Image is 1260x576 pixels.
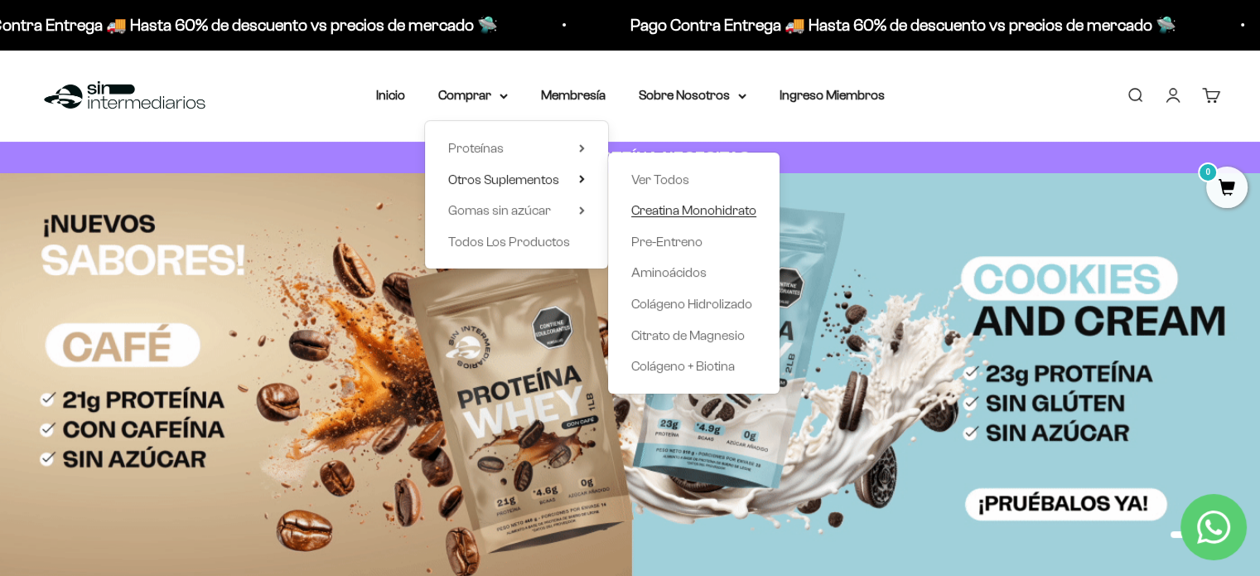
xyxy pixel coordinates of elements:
a: Colágeno + Biotina [631,356,756,377]
a: Colágeno Hidrolizado [631,293,756,315]
a: Citrato de Magnesio [631,325,756,346]
span: Pre-Entreno [631,235,702,249]
summary: Gomas sin azúcar [448,200,585,221]
summary: Sobre Nosotros [639,85,746,106]
a: Membresía [541,88,606,102]
span: Citrato de Magnesio [631,328,745,342]
a: Creatina Monohidrato [631,200,756,221]
span: Colágeno Hidrolizado [631,297,752,311]
a: Inicio [376,88,405,102]
span: Colágeno + Biotina [631,359,735,373]
mark: 0 [1198,162,1218,182]
summary: Comprar [438,85,508,106]
a: Ver Todos [631,169,756,191]
summary: Proteínas [448,138,585,159]
a: Ingreso Miembros [780,88,885,102]
p: Pago Contra Entrega 🚚 Hasta 60% de descuento vs precios de mercado 🛸 [630,12,1176,38]
span: Gomas sin azúcar [448,203,551,217]
summary: Otros Suplementos [448,169,585,191]
span: Todos Los Productos [448,235,570,249]
a: 0 [1206,180,1248,198]
span: Proteínas [448,141,504,155]
a: Todos Los Productos [448,231,585,253]
span: Ver Todos [631,172,689,186]
span: Creatina Monohidrato [631,203,756,217]
span: Aminoácidos [631,265,707,279]
a: Aminoácidos [631,262,756,283]
a: Pre-Entreno [631,231,756,253]
span: Otros Suplementos [448,172,559,186]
